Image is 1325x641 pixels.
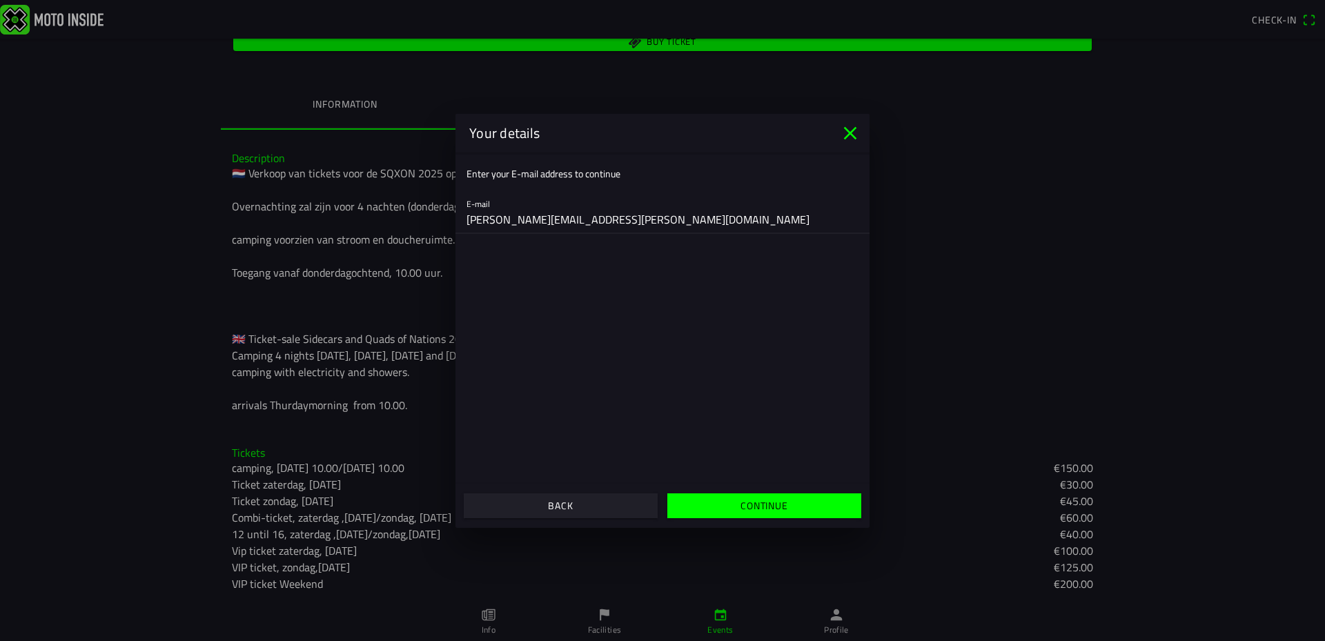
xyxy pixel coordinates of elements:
[839,122,861,144] ion-icon: close
[467,166,620,181] ion-label: Enter your E-mail address to continue
[740,501,788,511] ion-text: Continue
[464,493,658,518] ion-button: Back
[467,206,858,233] input: E-mail
[455,123,839,144] ion-title: Your details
